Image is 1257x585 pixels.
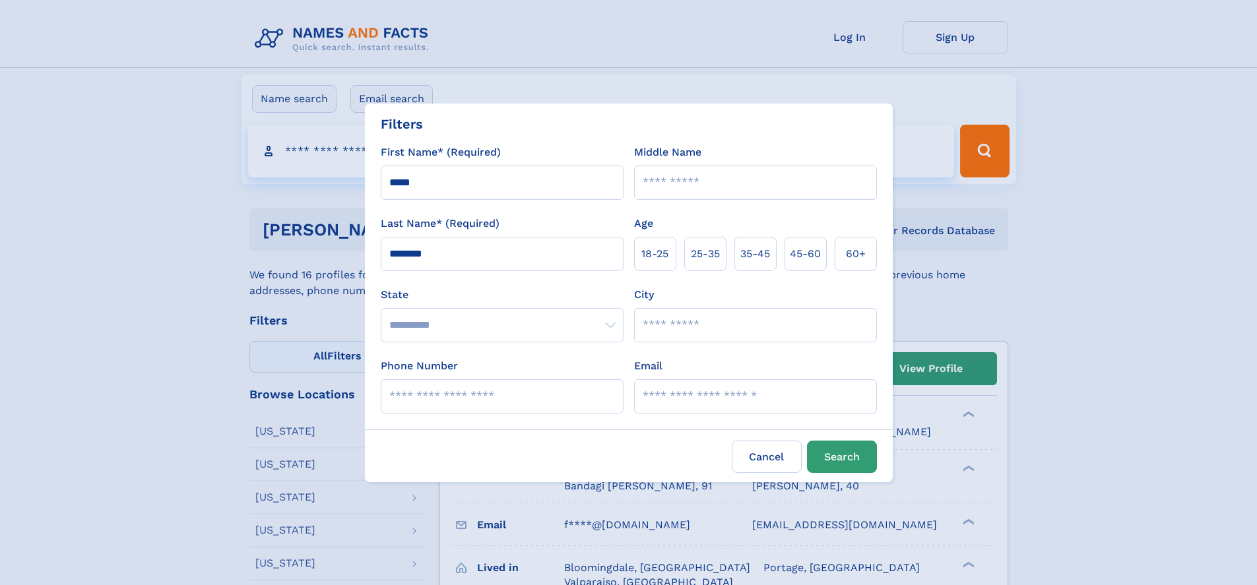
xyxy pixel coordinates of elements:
[691,246,720,262] span: 25‑35
[381,216,500,231] label: Last Name* (Required)
[381,144,501,160] label: First Name* (Required)
[634,216,653,231] label: Age
[807,441,877,473] button: Search
[634,287,654,303] label: City
[381,114,423,134] div: Filters
[381,287,624,303] label: State
[846,246,866,262] span: 60+
[732,441,802,473] label: Cancel
[634,358,662,374] label: Email
[381,358,458,374] label: Phone Number
[740,246,770,262] span: 35‑45
[634,144,701,160] label: Middle Name
[641,246,668,262] span: 18‑25
[790,246,821,262] span: 45‑60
